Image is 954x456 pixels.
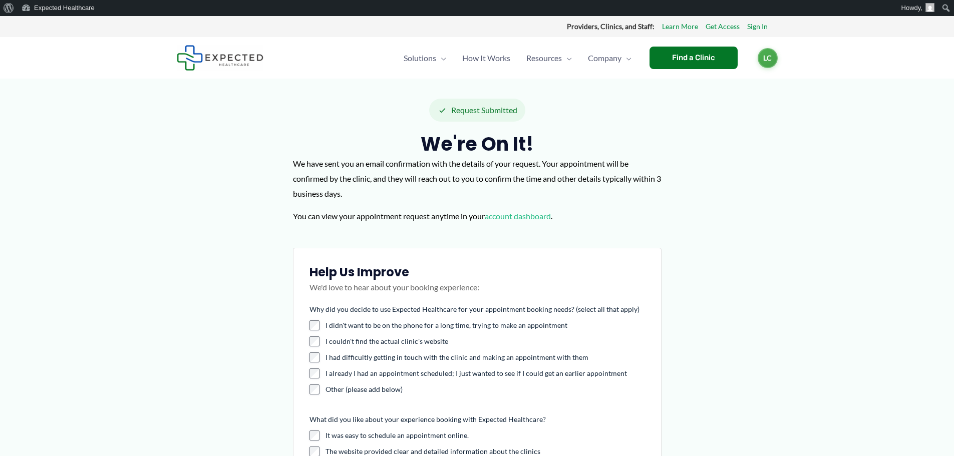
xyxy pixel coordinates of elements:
span: Menu Toggle [562,41,572,76]
a: account dashboard [485,211,551,221]
span: Menu Toggle [436,41,446,76]
a: Get Access [706,20,740,33]
a: How It Works [454,41,518,76]
span: Menu Toggle [621,41,631,76]
div: Request Submitted [429,99,525,122]
label: I didn't want to be on the phone for a long time, trying to make an appointment [326,320,645,330]
p: We'd love to hear about your booking experience: [309,280,645,305]
span: Solutions [404,41,436,76]
label: I couldn't find the actual clinic's website [326,336,645,346]
a: ResourcesMenu Toggle [518,41,580,76]
a: CompanyMenu Toggle [580,41,640,76]
a: Find a Clinic [650,47,738,69]
span: How It Works [462,41,510,76]
p: You can view your appointment request anytime in your . [293,209,662,224]
span: Resources [526,41,562,76]
a: Learn More [662,20,698,33]
legend: What did you like about your experience booking with Expected Healthcare? [309,414,546,424]
p: We have sent you an email confirmation with the details of your request. Your appointment will be... [293,156,662,201]
nav: Primary Site Navigation [396,41,640,76]
img: Expected Healthcare Logo - side, dark font, small [177,45,263,71]
h3: Help Us Improve [309,264,645,280]
label: Other (please add below) [326,384,645,394]
label: I had difficultly getting in touch with the clinic and making an appointment with them [326,352,645,362]
a: Sign In [747,20,768,33]
strong: Providers, Clinics, and Staff: [567,22,655,31]
a: SolutionsMenu Toggle [396,41,454,76]
a: LC [758,48,778,68]
label: It was easy to schedule an appointment online. [326,430,645,440]
h2: We're on it! [293,132,662,156]
span: Company [588,41,621,76]
label: I already I had an appointment scheduled; I just wanted to see if I could get an earlier appointment [326,368,645,378]
legend: Why did you decide to use Expected Healthcare for your appointment booking needs? (select all tha... [309,304,640,314]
